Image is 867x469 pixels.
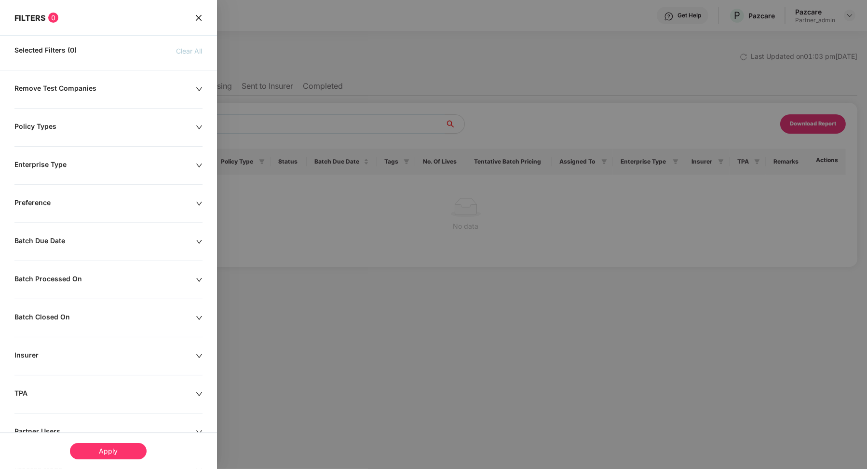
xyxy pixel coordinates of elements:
div: TPA [14,389,196,400]
div: Enterprise Type [14,160,196,171]
span: down [196,162,203,169]
span: down [196,124,203,131]
div: Apply [70,443,147,459]
span: down [196,353,203,359]
div: Preference [14,198,196,209]
span: down [196,391,203,398]
span: FILTERS [14,13,46,23]
div: Remove Test Companies [14,84,196,95]
span: 0 [48,13,58,23]
span: down [196,200,203,207]
span: down [196,238,203,245]
div: Partner Users [14,427,196,438]
span: close [195,13,203,23]
div: Policy Types [14,122,196,133]
span: down [196,315,203,321]
span: down [196,86,203,93]
div: Insurer [14,351,196,361]
span: down [196,429,203,436]
div: Batch Due Date [14,236,196,247]
div: Batch Closed On [14,313,196,323]
span: down [196,276,203,283]
span: Selected Filters (0) [14,46,77,56]
span: Clear All [176,46,203,56]
div: Batch Processed On [14,275,196,285]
